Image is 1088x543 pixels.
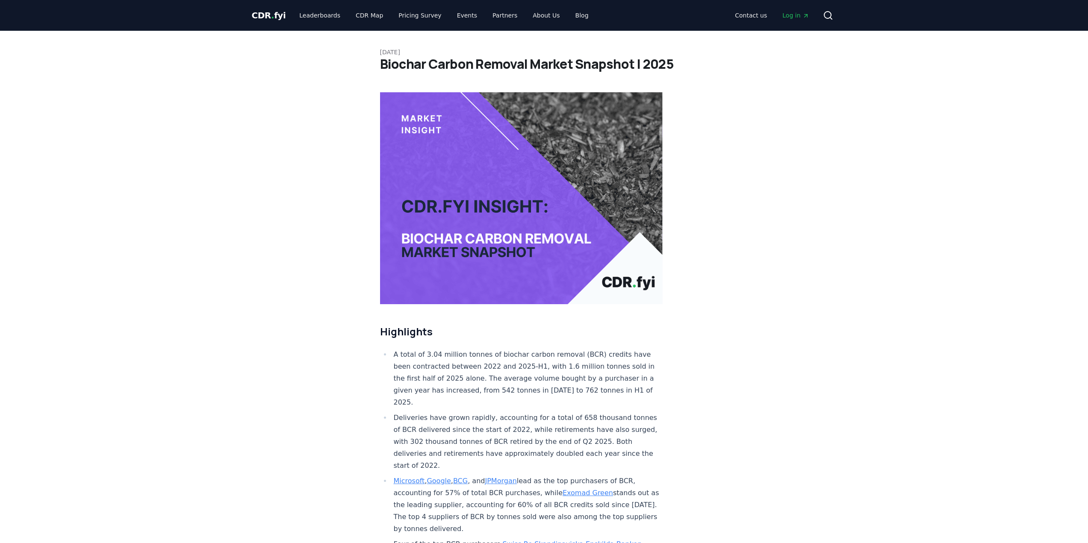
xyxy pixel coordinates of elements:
[775,8,816,23] a: Log in
[485,477,516,485] a: JPMorgan
[563,489,613,497] a: Exomad Green
[728,8,774,23] a: Contact us
[782,11,809,20] span: Log in
[380,325,663,338] h2: Highlights
[569,8,596,23] a: Blog
[450,8,484,23] a: Events
[380,48,708,56] p: [DATE]
[380,56,708,72] h1: Biochar Carbon Removal Market Snapshot | 2025
[292,8,347,23] a: Leaderboards
[391,412,663,472] li: Deliveries have grown rapidly, accounting for a total of 658 thousand tonnes of BCR delivered sin...
[728,8,816,23] nav: Main
[380,92,663,304] img: blog post image
[427,477,451,485] a: Google
[453,477,468,485] a: BCG
[486,8,524,23] a: Partners
[292,8,595,23] nav: Main
[252,9,286,21] a: CDR.fyi
[526,8,566,23] a: About Us
[391,475,663,535] li: , , , and lead as the top purchasers of BCR, accounting for 57% of total BCR purchases, while sta...
[394,477,425,485] a: Microsoft
[392,8,448,23] a: Pricing Survey
[271,10,274,21] span: .
[391,349,663,408] li: A total of 3.04 million tonnes of biochar carbon removal (BCR) credits have been contracted betwe...
[349,8,390,23] a: CDR Map
[252,10,286,21] span: CDR fyi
